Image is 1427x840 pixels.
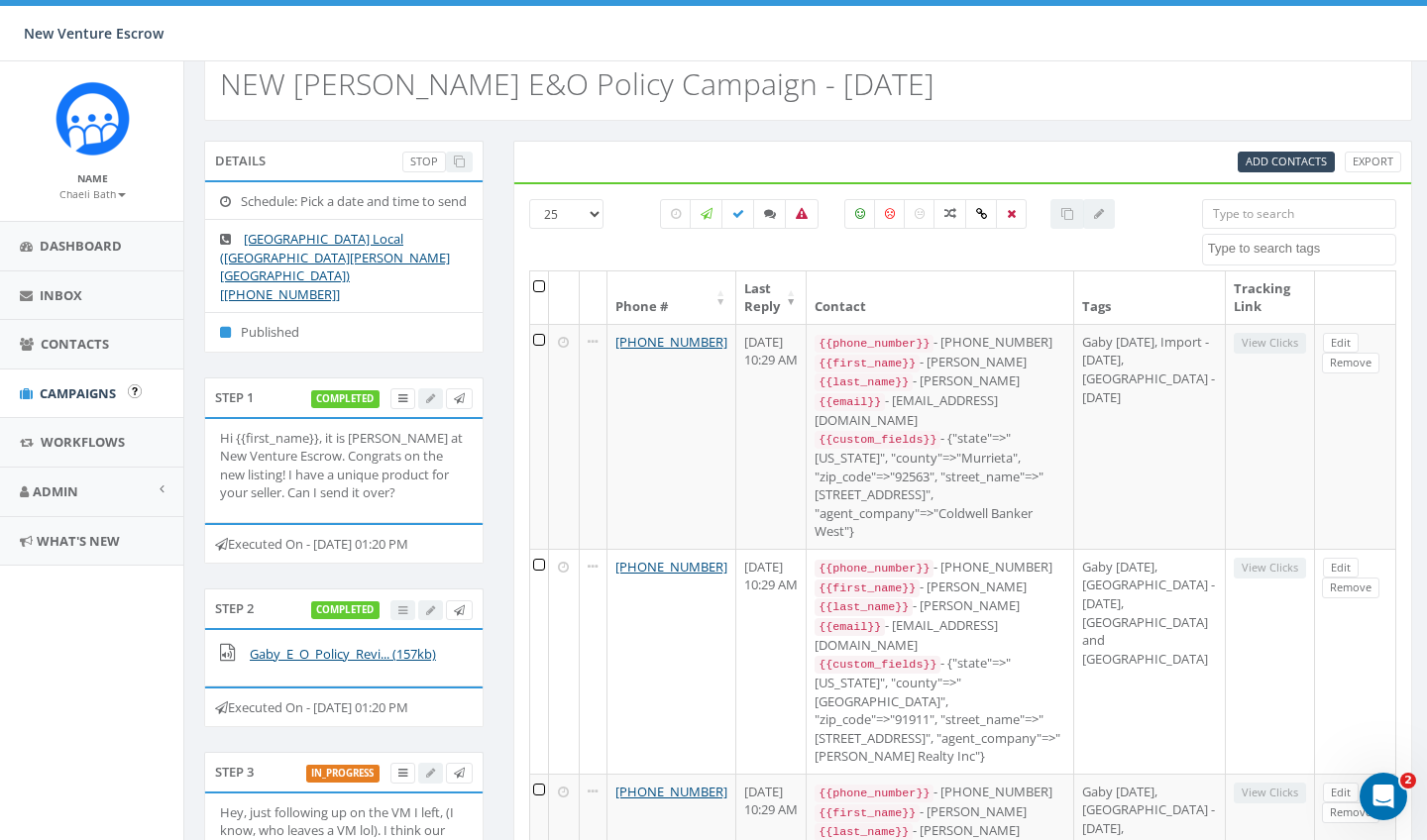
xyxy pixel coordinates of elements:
[398,390,407,405] span: View Campaign Delivery Statistics
[1360,773,1407,820] iframe: Intercom live chat
[250,645,436,663] a: Gaby_E_O_Policy_Revi... (157kb)
[815,560,933,577] code: {{phone_number}}
[815,802,1065,822] div: - [PERSON_NAME]
[815,373,913,391] code: {{last_name}}
[41,335,109,353] span: Contacts
[37,532,120,550] span: What's New
[220,67,934,100] h2: NEW [PERSON_NAME] E&O Policy Campaign - [DATE]
[1246,154,1327,168] span: Add Contacts
[815,371,1065,391] div: - [PERSON_NAME]
[454,602,465,617] span: Send Test Message
[398,765,407,780] span: View Campaign Delivery Statistics
[402,152,446,172] a: Stop
[311,390,381,408] label: completed
[736,549,807,774] td: [DATE] 10:29 AM
[1226,271,1315,324] th: Tracking Link
[204,588,484,628] div: Step 2
[1323,333,1359,354] a: Edit
[204,377,484,417] div: Step 1
[736,271,807,324] th: Last Reply: activate to sort column ascending
[815,785,933,802] code: {{phone_number}}
[607,271,736,324] th: Phone #: activate to sort column ascending
[204,752,484,791] div: Step 3
[59,184,126,202] a: Chaeli Bath
[1208,240,1395,258] textarea: Search
[205,312,483,352] li: Published
[1322,353,1379,373] a: Remove
[311,601,381,619] label: completed
[306,765,381,783] label: in_progress
[59,187,126,201] small: Chaeli Bath
[454,765,465,780] span: Send Test Message
[220,326,241,339] i: Published
[55,81,130,156] img: Rally_Corp_Icon_1.png
[815,616,1065,654] div: - [EMAIL_ADDRESS][DOMAIN_NAME]
[1074,271,1226,324] th: Tags
[815,335,933,353] code: {{phone_number}}
[204,141,484,180] div: Details
[1074,549,1226,774] td: Gaby [DATE], [GEOGRAPHIC_DATA] - [DATE], [GEOGRAPHIC_DATA] and [GEOGRAPHIC_DATA]
[815,783,1065,802] div: - [PHONE_NUMBER]
[815,558,1065,577] div: - [PHONE_NUMBER]
[41,433,125,451] span: Workflows
[1345,152,1401,172] a: Export
[660,199,692,229] label: Pending
[815,429,1065,541] div: - {"state"=>"[US_STATE]", "county"=>"Murrieta", "zip_code"=>"92563", "street_name"=>"[STREET_ADDR...
[785,199,819,229] label: Bounced
[815,333,1065,353] div: - [PHONE_NUMBER]
[736,324,807,549] td: [DATE] 10:29 AM
[1202,199,1396,229] input: Type to search
[815,577,1065,597] div: - [PERSON_NAME]
[33,482,78,500] span: Admin
[220,230,450,303] a: [GEOGRAPHIC_DATA] Local ([GEOGRAPHIC_DATA][PERSON_NAME][GEOGRAPHIC_DATA]) [[PHONE_NUMBER]]
[815,355,920,372] code: {{first_name}}
[40,286,82,304] span: Inbox
[40,237,122,255] span: Dashboard
[807,271,1074,324] th: Contact
[815,804,920,822] code: {{first_name}}
[815,391,1065,429] div: - [EMAIL_ADDRESS][DOMAIN_NAME]
[77,171,108,185] small: Name
[815,598,913,616] code: {{last_name}}
[220,195,241,208] i: Schedule: Pick a date and time to send
[128,384,142,398] input: Submit
[1400,773,1416,788] span: 2
[615,558,727,576] a: [PHONE_NUMBER]
[1074,324,1226,549] td: Gaby [DATE], Import - [DATE], [GEOGRAPHIC_DATA] - [DATE]
[815,393,885,411] code: {{email}}
[904,199,935,229] label: Neutral
[965,199,998,229] label: Link Clicked
[874,199,906,229] label: Negative
[615,333,727,351] a: [PHONE_NUMBER]
[815,431,940,449] code: {{custom_fields}}
[844,199,876,229] label: Positive
[1246,154,1327,168] span: CSV files only
[220,429,468,502] p: Hi {{first_name}}, it is [PERSON_NAME] at New Venture Escrow. Congrats on the new listing! I have...
[615,783,727,800] a: [PHONE_NUMBER]
[1323,783,1359,803] a: Edit
[1323,558,1359,578] a: Edit
[40,384,116,402] span: Campaigns
[1322,802,1379,823] a: Remove
[815,656,940,674] code: {{custom_fields}}
[753,199,787,229] label: Replied
[815,579,920,597] code: {{first_name}}
[815,596,1065,616] div: - [PERSON_NAME]
[204,523,484,565] div: Executed On - [DATE] 01:20 PM
[24,24,164,43] span: New Venture Escrow
[815,618,885,636] code: {{email}}
[815,654,1065,766] div: - {"state"=>"[US_STATE]", "county"=>"[GEOGRAPHIC_DATA]", "zip_code"=>"91911", "street_name"=>"[ST...
[204,686,484,728] div: Executed On - [DATE] 01:20 PM
[815,353,1065,372] div: - [PERSON_NAME]
[1238,152,1335,172] a: Add Contacts
[1322,577,1379,598] a: Remove
[454,390,465,405] span: Send Test Message
[205,182,483,221] li: Schedule: Pick a date and time to send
